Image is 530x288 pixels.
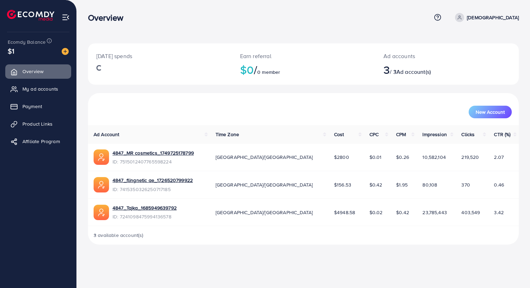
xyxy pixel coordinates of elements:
span: $4948.58 [334,209,355,216]
span: Product Links [22,120,53,127]
p: [DATE] spends [96,52,223,60]
span: CPC [369,131,379,138]
span: 23,785,443 [422,209,447,216]
span: 80,108 [422,181,437,188]
span: 0.46 [494,181,504,188]
span: Ecomdy Balance [8,38,46,45]
h3: Overview [88,13,129,23]
span: $2800 [334,154,349,161]
a: 4847_Tajka_1685949639792 [113,204,177,211]
img: menu [62,13,70,21]
span: Payment [22,103,42,110]
span: Clicks [461,131,475,138]
span: $0.42 [396,209,409,216]
span: 10,582,104 [422,154,446,161]
span: 3 [383,62,390,78]
a: 4847_MR cosmetics_1749725178799 [113,149,194,156]
span: Ad account(s) [396,68,431,76]
span: ID: 7515012407765598224 [113,158,194,165]
span: Cost [334,131,344,138]
span: $1 [8,46,14,56]
span: Affiliate Program [22,138,60,145]
span: 219,520 [461,154,479,161]
a: My ad accounts [5,82,71,96]
span: Overview [22,68,43,75]
span: 3.42 [494,209,504,216]
span: [GEOGRAPHIC_DATA]/[GEOGRAPHIC_DATA] [216,209,313,216]
span: $0.02 [369,209,383,216]
h2: / 3 [383,63,474,76]
span: CTR (%) [494,131,510,138]
span: $0.42 [369,181,382,188]
span: ID: 7415350326250717185 [113,186,193,193]
span: [GEOGRAPHIC_DATA]/[GEOGRAPHIC_DATA] [216,154,313,161]
p: Ad accounts [383,52,474,60]
button: New Account [469,106,512,118]
a: Product Links [5,117,71,131]
span: $0.26 [396,154,409,161]
span: Impression [422,131,447,138]
a: [DEMOGRAPHIC_DATA] [452,13,519,22]
span: CPM [396,131,406,138]
h2: $0 [240,63,367,76]
a: 4847_flingnetic ae_1726520799922 [113,177,193,184]
span: $0.01 [369,154,382,161]
a: Payment [5,99,71,113]
span: Ad Account [94,131,120,138]
span: $1.95 [396,181,408,188]
span: 403,549 [461,209,480,216]
span: / [254,62,257,78]
span: 370 [461,181,470,188]
p: Earn referral [240,52,367,60]
span: 0 member [257,69,280,76]
a: Overview [5,64,71,78]
span: Time Zone [216,131,239,138]
img: image [62,48,69,55]
span: 3 available account(s) [94,232,144,239]
a: Affiliate Program [5,134,71,148]
span: ID: 7241098475994136578 [113,213,177,220]
p: [DEMOGRAPHIC_DATA] [467,13,519,22]
img: ic-ads-acc.e4c84228.svg [94,205,109,220]
span: $156.53 [334,181,351,188]
img: logo [7,10,54,21]
img: ic-ads-acc.e4c84228.svg [94,149,109,165]
span: New Account [476,110,505,114]
span: [GEOGRAPHIC_DATA]/[GEOGRAPHIC_DATA] [216,181,313,188]
span: My ad accounts [22,85,58,92]
img: ic-ads-acc.e4c84228.svg [94,177,109,192]
span: 2.07 [494,154,504,161]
